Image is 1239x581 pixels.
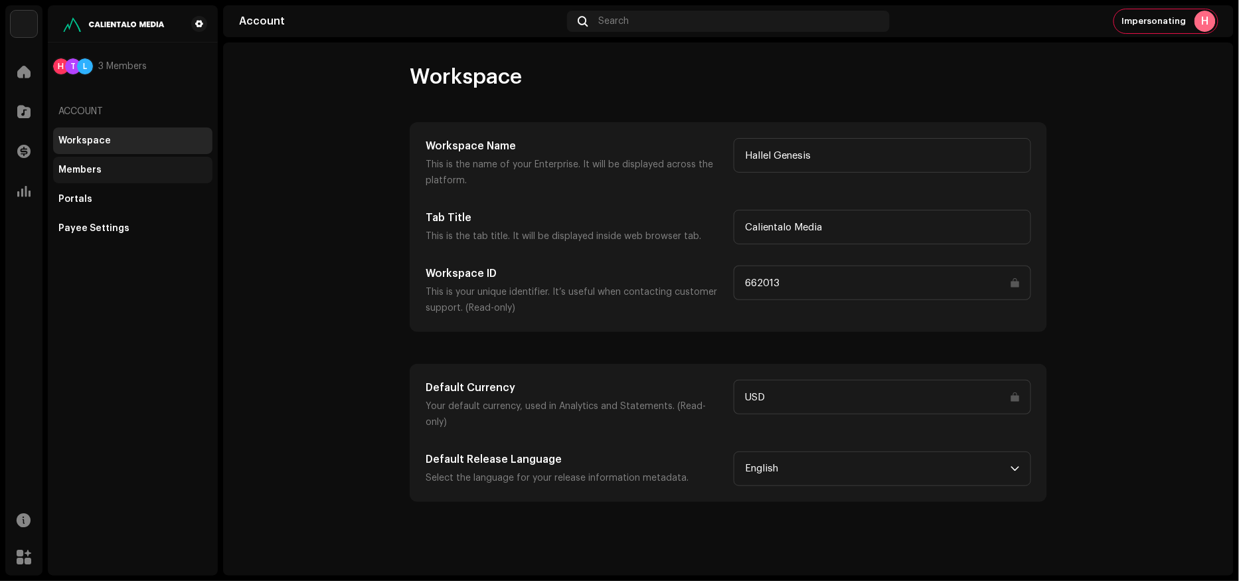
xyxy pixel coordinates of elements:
[58,165,102,175] div: Members
[426,266,723,282] h5: Workspace ID
[426,398,723,430] p: Your default currency, used in Analytics and Statements. (Read-only)
[53,157,212,183] re-m-nav-item: Members
[58,135,111,146] div: Workspace
[426,138,723,154] h5: Workspace Name
[58,194,92,205] div: Portals
[598,16,629,27] span: Search
[1195,11,1216,32] div: H
[1122,16,1187,27] span: Impersonating
[426,157,723,189] p: This is the name of your Enterprise. It will be displayed across the platform.
[426,284,723,316] p: This is your unique identifier. It’s useful when contacting customer support. (Read-only)
[239,16,562,27] div: Account
[65,58,81,74] div: T
[53,127,212,154] re-m-nav-item: Workspace
[58,16,170,32] img: 7febf078-6aff-4fe0-b3ac-5fa913fd5324
[98,61,147,72] span: 3 Members
[58,223,129,234] div: Payee Settings
[53,215,212,242] re-m-nav-item: Payee Settings
[77,58,93,74] div: L
[426,210,723,226] h5: Tab Title
[426,380,723,396] h5: Default Currency
[734,210,1031,244] input: Type something...
[734,380,1031,414] input: Type something...
[53,58,69,74] div: H
[745,452,1011,485] span: English
[11,11,37,37] img: 4d5a508c-c80f-4d99-b7fb-82554657661d
[426,452,723,467] h5: Default Release Language
[426,228,723,244] p: This is the tab title. It will be displayed inside web browser tab.
[53,96,212,127] re-a-nav-header: Account
[734,266,1031,300] input: Type something...
[734,138,1031,173] input: Type something...
[426,470,723,486] p: Select the language for your release information metadata.
[53,186,212,212] re-m-nav-item: Portals
[410,64,522,90] span: Workspace
[1011,452,1020,485] div: dropdown trigger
